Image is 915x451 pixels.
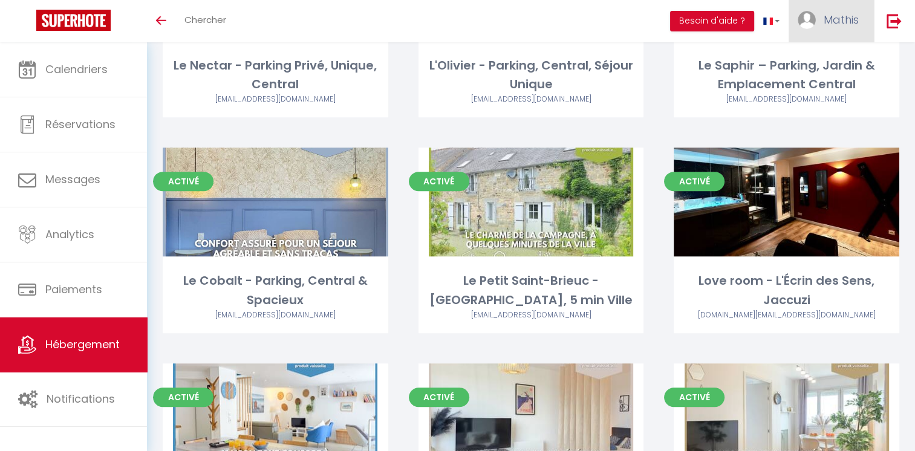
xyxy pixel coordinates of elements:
[45,62,108,77] span: Calendriers
[670,11,754,31] button: Besoin d'aide ?
[798,11,816,29] img: ...
[45,282,102,297] span: Paiements
[153,172,213,191] span: Activé
[418,310,644,321] div: Airbnb
[409,388,469,407] span: Activé
[45,337,120,352] span: Hébergement
[45,117,116,132] span: Réservations
[184,13,226,26] span: Chercher
[674,271,899,310] div: Love room - L'Écrin des Sens, Jaccuzi
[418,56,644,94] div: L'Olivier - Parking, Central, Séjour Unique
[163,310,388,321] div: Airbnb
[674,310,899,321] div: Airbnb
[47,391,115,406] span: Notifications
[418,94,644,105] div: Airbnb
[45,227,94,242] span: Analytics
[674,56,899,94] div: Le Saphir – Parking, Jardin & Emplacement Central
[163,94,388,105] div: Airbnb
[664,172,725,191] span: Activé
[36,10,111,31] img: Super Booking
[664,388,725,407] span: Activé
[163,271,388,310] div: Le Cobalt - Parking, Central & Spacieux
[887,13,902,28] img: logout
[409,172,469,191] span: Activé
[418,271,644,310] div: Le Petit Saint-Brieuc - [GEOGRAPHIC_DATA], 5 min Ville
[153,388,213,407] span: Activé
[163,56,388,94] div: Le Nectar - Parking Privé, Unique, Central
[674,94,899,105] div: Airbnb
[45,172,100,187] span: Messages
[824,12,859,27] span: Mathis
